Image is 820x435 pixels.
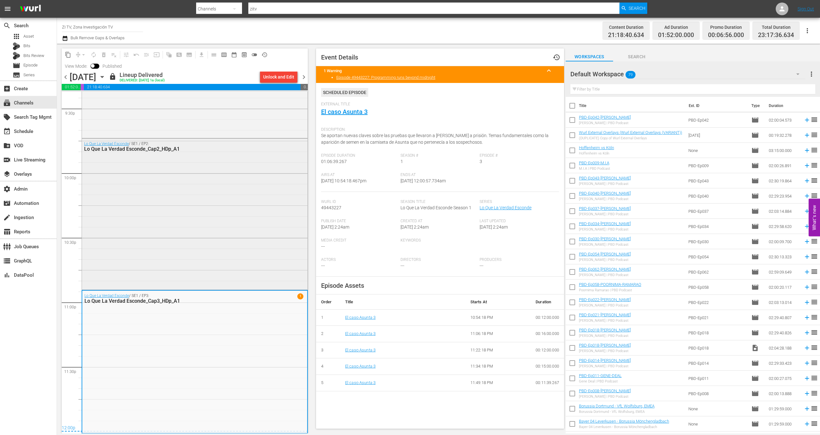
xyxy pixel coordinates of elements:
[579,221,631,226] a: PBD-Ep034-[PERSON_NAME]
[152,50,162,60] span: Update Metadata from Key Asset
[686,295,749,310] td: PBD-Ep022
[804,132,811,139] svg: Add to Schedule
[751,283,759,291] span: Episode
[13,33,20,40] span: Asset
[579,191,631,196] a: PBD-Ep040-[PERSON_NAME]
[804,177,811,184] svg: Add to Schedule
[345,315,376,320] a: El caso Asunta 3
[766,356,801,371] td: 02:29:33.423
[99,50,109,60] span: Select an event to delete
[480,219,556,224] span: Last Updated
[629,3,645,14] span: Search
[808,66,815,82] button: more_vert
[316,326,340,342] td: 2
[70,72,96,82] div: [DATE]
[13,62,20,69] span: Episode
[340,294,465,310] th: Title
[321,159,347,164] span: 01:06:39.267
[401,178,446,183] span: [DATE] 12:00:57.734am
[625,68,636,81] span: 79
[811,177,818,184] span: reorder
[84,146,272,152] div: Lo Que La Verdad Esconde_Cap2_HDp_A1
[297,293,303,299] span: 1
[811,237,818,245] span: reorder
[686,249,749,264] td: PBD-Ep054
[316,375,340,391] td: 5
[345,331,376,336] a: El caso Asunta 3
[766,325,801,340] td: 02:29:40.826
[316,309,340,326] td: 1
[613,53,661,61] span: Search
[686,112,749,128] td: PBD-Ep042
[480,263,483,268] span: ---
[321,238,397,243] span: Media Credit
[84,293,272,304] div: / SE1 / EP3:
[3,113,11,121] span: Search Tag Mgmt
[708,32,744,39] span: 00:06:56.000
[804,299,811,306] svg: Add to Schedule
[401,263,404,268] span: ---
[686,219,749,234] td: PBD-Ep034
[23,33,34,40] span: Asset
[798,6,814,11] a: Sign Out
[480,159,482,164] span: 3
[480,153,556,158] span: Episode #
[579,236,631,241] a: PBD-Ep030-[PERSON_NAME]
[3,22,11,29] span: Search
[401,219,477,224] span: Created At
[766,310,801,325] td: 02:29:40.807
[658,23,694,32] div: Ad Duration
[15,2,46,16] img: ans4CAIJ8jUAAAAAAAAAAAAAAAAAAAAAAAAgQb4GAAAAAAAAAAAAAAAAAAAAAAAAJMjXAAAAAAAAAAAAAAAAAAAAAAAAgAT5G...
[579,176,631,180] a: PBD-Ep043-[PERSON_NAME]
[65,52,71,58] span: content_copy
[3,170,11,178] span: Overlays
[3,85,11,92] span: Create
[811,389,818,397] span: reorder
[13,52,20,60] div: Bits Review
[811,116,818,123] span: reorder
[465,342,531,358] td: 11:22:18 PM
[241,52,247,58] span: preview_outlined
[63,50,73,60] span: Copy Lineup
[811,344,818,351] span: reorder
[579,115,631,120] a: PBD-Ep042-[PERSON_NAME]
[345,348,376,352] a: El caso Asunta 3
[766,386,801,401] td: 02:00:13.888
[316,342,340,358] td: 3
[321,54,358,61] span: Event Details
[401,238,477,243] span: Keywords
[119,48,131,61] span: Customize Events
[260,71,297,83] button: Unlock and Edit
[84,142,129,146] a: Lo Que La Verdad Esconde
[766,249,801,264] td: 02:30:13.323
[566,53,613,61] span: Workspaces
[579,312,631,317] a: PBD-Ep021-[PERSON_NAME]
[23,43,30,49] span: Bits
[109,50,119,60] span: Clear Lineup
[401,173,477,178] span: Ends At
[401,199,477,205] span: Season Title
[89,50,99,60] span: Loop Content
[579,318,631,323] div: [PERSON_NAME] | PBD Podcast
[13,42,20,50] div: Bits
[62,84,81,90] span: 01:52:00.000
[758,23,794,32] div: Total Duration
[766,173,801,188] td: 02:30:19.864
[84,293,129,298] a: Lo Que La Verdad Esconde
[811,146,818,154] span: reorder
[109,73,116,80] span: lock
[579,161,609,165] a: PBD-Ep009-M.I.A
[811,131,818,139] span: reorder
[321,173,397,178] span: Airs At
[579,373,622,378] a: PBD-Ep011-GENE-DEAL
[751,253,759,261] span: Episode
[686,173,749,188] td: PBD-Ep043
[811,268,818,275] span: reorder
[579,252,631,256] a: PBD-Ep054-[PERSON_NAME]
[766,112,801,128] td: 02:00:04.573
[579,243,631,247] div: [PERSON_NAME] | PBD Podcast
[766,295,801,310] td: 02:03:13.014
[766,264,801,280] td: 02:59:09.649
[809,199,820,236] button: Open Feedback Widget
[174,50,184,60] span: Create Search Block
